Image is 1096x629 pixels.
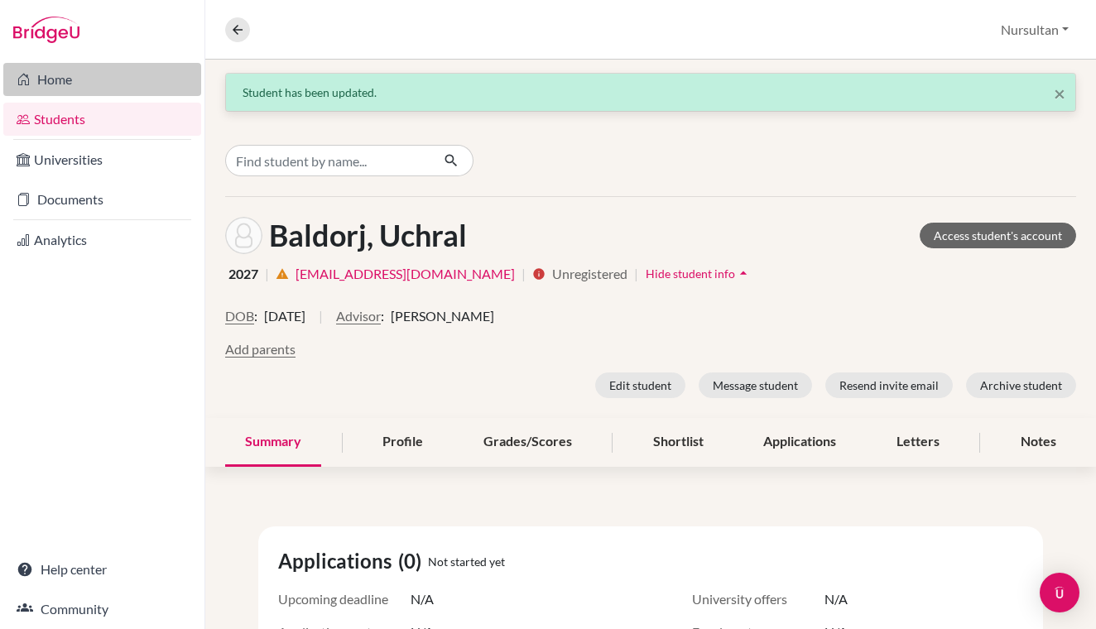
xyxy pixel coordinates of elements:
span: University offers [692,589,824,609]
span: | [319,306,323,339]
a: Analytics [3,223,201,257]
i: arrow_drop_up [735,265,752,281]
span: N/A [411,589,434,609]
i: warning [276,267,289,281]
a: Students [3,103,201,136]
span: N/A [824,589,848,609]
button: Resend invite email [825,372,953,398]
div: Notes [1001,418,1076,467]
div: Open Intercom Messenger [1040,573,1079,612]
span: : [254,306,257,326]
span: Upcoming deadline [278,589,411,609]
a: Help center [3,553,201,586]
button: Hide student infoarrow_drop_up [645,261,752,286]
button: Edit student [595,372,685,398]
span: 2027 [228,264,258,284]
button: DOB [225,306,254,326]
span: : [381,306,384,326]
span: | [634,264,638,284]
div: Profile [363,418,443,467]
span: (0) [398,546,428,576]
span: Applications [278,546,398,576]
button: Close [1054,84,1065,103]
button: Nursultan [993,14,1076,46]
a: Community [3,593,201,626]
a: Access student's account [920,223,1076,248]
span: | [522,264,526,284]
div: Applications [743,418,856,467]
h1: Baldorj, Uchral [269,218,467,253]
span: | [265,264,269,284]
button: Archive student [966,372,1076,398]
span: [DATE] [264,306,305,326]
button: Message student [699,372,812,398]
span: Not started yet [428,553,505,570]
button: Add parents [225,339,296,359]
div: Summary [225,418,321,467]
img: Uchral Baldorj's avatar [225,217,262,254]
div: Grades/Scores [464,418,592,467]
div: Shortlist [633,418,723,467]
button: Advisor [336,306,381,326]
i: info [532,267,546,281]
span: [PERSON_NAME] [391,306,494,326]
a: [EMAIL_ADDRESS][DOMAIN_NAME] [296,264,515,284]
img: Bridge-U [13,17,79,43]
span: × [1054,81,1065,105]
div: Letters [877,418,959,467]
a: Universities [3,143,201,176]
a: Home [3,63,201,96]
a: Documents [3,183,201,216]
div: Student has been updated. [243,84,1059,101]
span: Hide student info [646,266,735,281]
input: Find student by name... [225,145,430,176]
span: Unregistered [552,264,627,284]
